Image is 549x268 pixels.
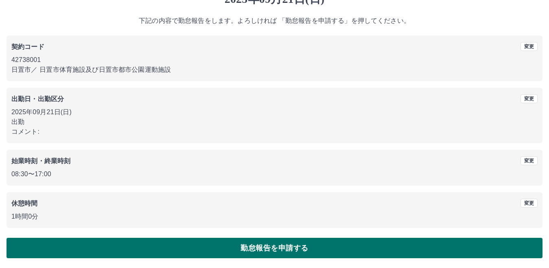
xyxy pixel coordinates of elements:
[11,43,44,50] b: 契約コード
[11,127,538,137] p: コメント:
[11,55,538,65] p: 42738001
[11,157,70,164] b: 始業時刻・終業時刻
[11,107,538,117] p: 2025年09月21日(日)
[521,42,538,51] button: 変更
[7,16,542,26] p: 下記の内容で勤怠報告をします。よろしければ 「勤怠報告を申請する」を押してください。
[11,117,538,127] p: 出勤
[11,200,38,207] b: 休憩時間
[11,65,538,75] p: 日置市 ／ 日置市体育施設及び日置市都市公園運動施設
[521,156,538,165] button: 変更
[7,238,542,258] button: 勤怠報告を申請する
[11,169,538,179] p: 08:30 〜 17:00
[11,212,538,221] p: 1時間0分
[521,94,538,103] button: 変更
[11,95,64,102] b: 出勤日・出勤区分
[521,199,538,208] button: 変更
